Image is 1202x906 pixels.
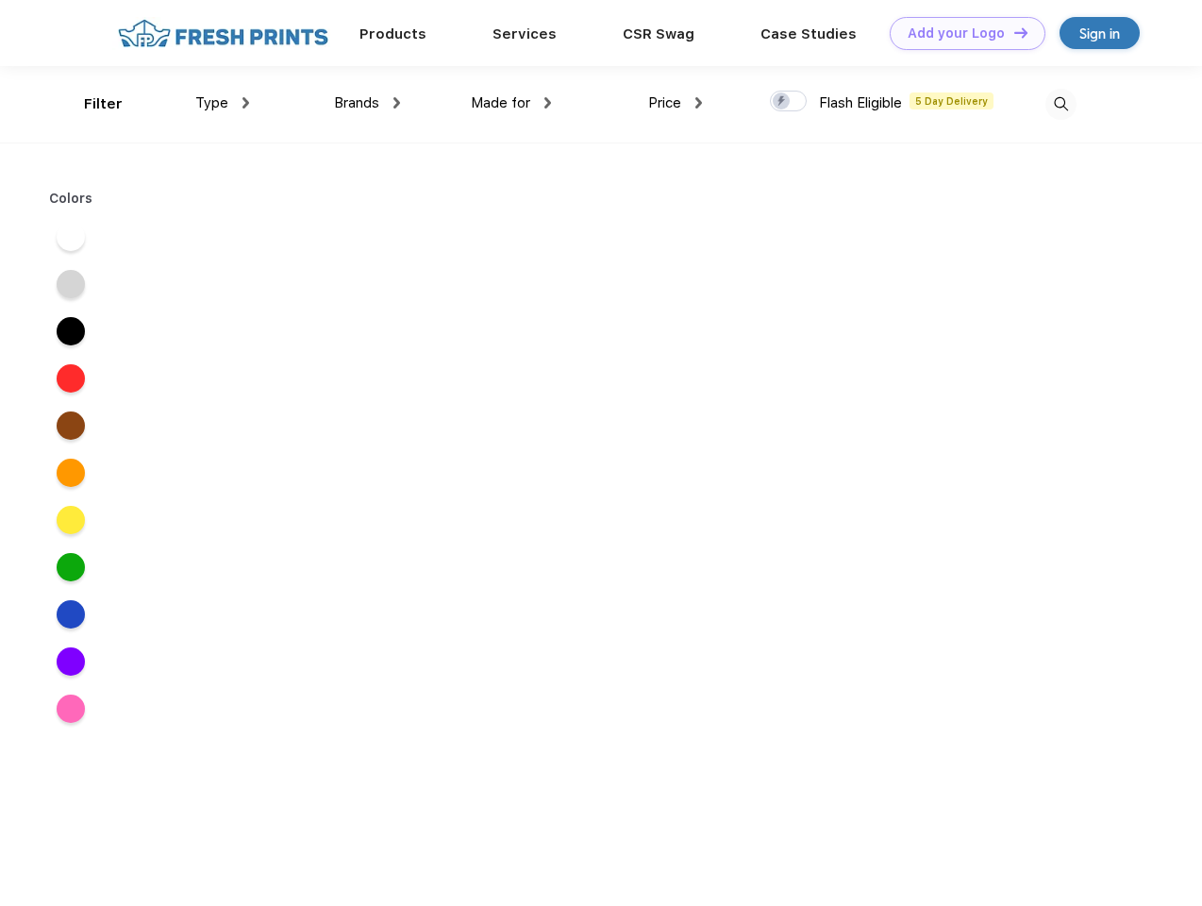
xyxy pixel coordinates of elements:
div: Add your Logo [908,25,1005,42]
img: DT [1014,27,1027,38]
img: dropdown.png [695,97,702,109]
img: dropdown.png [242,97,249,109]
a: Products [359,25,426,42]
span: Price [648,94,681,111]
span: 5 Day Delivery [910,92,993,109]
img: fo%20logo%202.webp [112,17,334,50]
img: dropdown.png [544,97,551,109]
span: Made for [471,94,530,111]
span: Type [195,94,228,111]
img: desktop_search.svg [1045,89,1077,120]
div: Sign in [1079,23,1120,44]
img: dropdown.png [393,97,400,109]
div: Filter [84,93,123,115]
span: Brands [334,94,379,111]
a: Sign in [1060,17,1140,49]
span: Flash Eligible [819,94,902,111]
div: Colors [35,189,108,209]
